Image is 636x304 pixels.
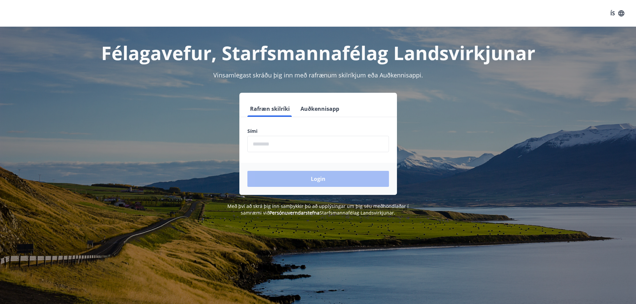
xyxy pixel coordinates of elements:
a: Persónuverndarstefna [269,210,320,216]
span: Vinsamlegast skráðu þig inn með rafrænum skilríkjum eða Auðkennisappi. [213,71,423,79]
button: Auðkennisapp [298,101,342,117]
span: Með því að skrá þig inn samþykkir þú að upplýsingar um þig séu meðhöndlaðar í samræmi við Starfsm... [227,203,409,216]
button: ÍS [607,7,628,19]
h1: Félagavefur, Starfsmannafélag Landsvirkjunar [86,40,551,65]
button: Rafræn skilríki [247,101,292,117]
label: Sími [247,128,389,134]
